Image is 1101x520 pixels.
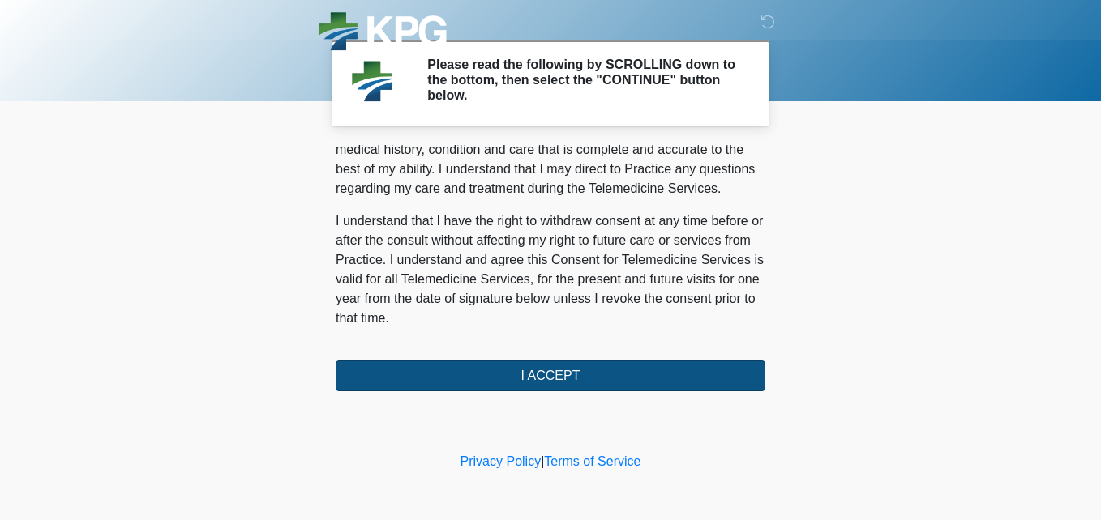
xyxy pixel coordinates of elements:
button: I ACCEPT [336,360,765,391]
a: | [541,454,544,468]
a: Terms of Service [544,454,640,468]
p: I understand that I have the right to withdraw consent at any time before or after the consult wi... [336,211,765,328]
h2: Please read the following by SCROLLING down to the bottom, then select the "CONTINUE" button below. [427,57,741,104]
a: Privacy Policy [461,454,542,468]
img: Agent Avatar [348,57,396,105]
img: KPG Healthcare Logo [319,12,447,55]
p: I acknowledge that it is my responsibility to provide information about my medical history, condi... [336,121,765,198]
